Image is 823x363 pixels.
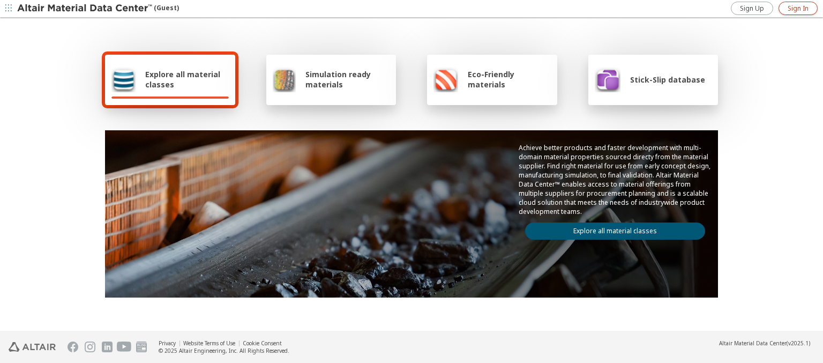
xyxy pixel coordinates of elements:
a: Sign Up [731,2,773,15]
img: Simulation ready materials [273,66,296,92]
a: Privacy [159,339,176,347]
img: Eco-Friendly materials [433,66,458,92]
div: (v2025.1) [719,339,810,347]
span: Sign Up [740,4,764,13]
img: Altair Material Data Center [17,3,154,14]
div: (Guest) [17,3,179,14]
img: Stick-Slip database [595,66,620,92]
a: Website Terms of Use [183,339,235,347]
a: Explore all material classes [525,223,705,240]
span: Simulation ready materials [305,69,390,90]
span: Stick-Slip database [630,75,705,85]
img: Explore all material classes [111,66,136,92]
a: Sign In [779,2,818,15]
span: Altair Material Data Center [719,339,787,347]
p: Achieve better products and faster development with multi-domain material properties sourced dire... [519,143,712,216]
div: © 2025 Altair Engineering, Inc. All Rights Reserved. [159,347,289,354]
img: Altair Engineering [9,342,56,352]
span: Sign In [788,4,809,13]
a: Cookie Consent [243,339,282,347]
span: Explore all material classes [145,69,229,90]
span: Eco-Friendly materials [468,69,550,90]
